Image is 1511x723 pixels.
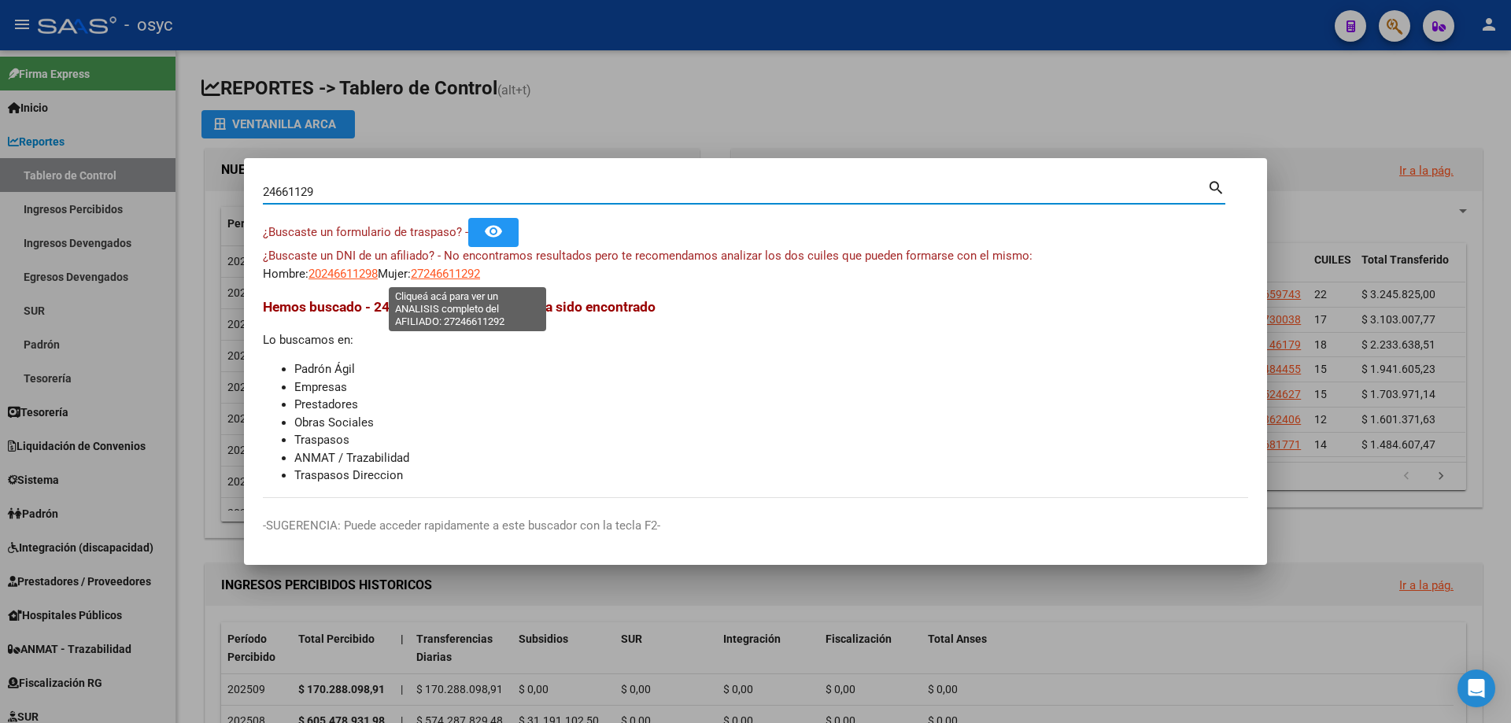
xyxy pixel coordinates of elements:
[294,360,1248,378] li: Padrón Ágil
[294,449,1248,467] li: ANMAT / Trazabilidad
[1207,177,1225,196] mat-icon: search
[411,267,480,281] span: 27246611292
[308,267,378,281] span: 20246611298
[263,517,1248,535] p: -SUGERENCIA: Puede acceder rapidamente a este buscador con la tecla F2-
[294,467,1248,485] li: Traspasos Direccion
[294,414,1248,432] li: Obras Sociales
[294,396,1248,414] li: Prestadores
[1457,670,1495,707] div: Open Intercom Messenger
[263,297,1248,485] div: Lo buscamos en:
[263,299,656,315] span: Hemos buscado - 24661129 - y el mismo no ha sido encontrado
[263,247,1248,282] div: Hombre: Mujer:
[294,431,1248,449] li: Traspasos
[484,222,503,241] mat-icon: remove_red_eye
[294,378,1248,397] li: Empresas
[263,225,468,239] span: ¿Buscaste un formulario de traspaso? -
[263,249,1033,263] span: ¿Buscaste un DNI de un afiliado? - No encontramos resultados pero te recomendamos analizar los do...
